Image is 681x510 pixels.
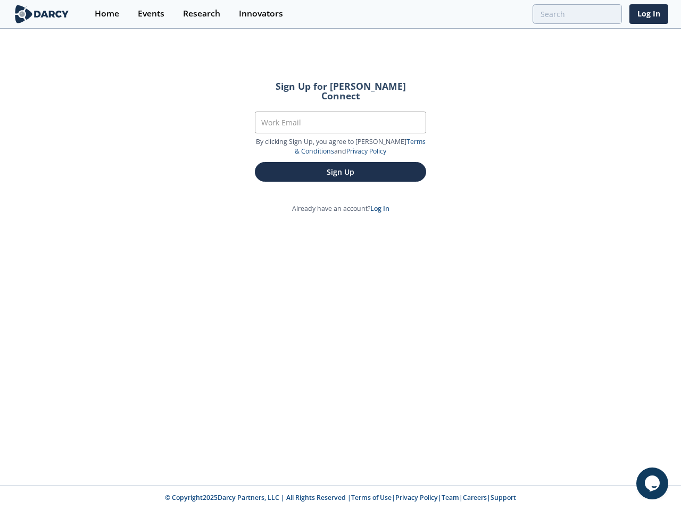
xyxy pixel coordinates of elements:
[15,493,666,503] p: © Copyright 2025 Darcy Partners, LLC | All Rights Reserved | | | | |
[463,493,487,502] a: Careers
[95,10,119,18] div: Home
[255,162,426,182] button: Sign Up
[255,112,426,133] input: Work Email
[636,467,670,499] iframe: chat widget
[138,10,164,18] div: Events
[351,493,392,502] a: Terms of Use
[239,10,283,18] div: Innovators
[255,82,426,100] h2: Sign Up for [PERSON_NAME] Connect
[629,4,668,24] a: Log In
[13,5,71,23] img: logo-wide.svg
[240,204,441,214] p: Already have an account?
[533,4,622,24] input: Advanced Search
[395,493,438,502] a: Privacy Policy
[295,137,426,156] a: Terms & Conditions
[491,493,516,502] a: Support
[442,493,459,502] a: Team
[183,10,220,18] div: Research
[370,204,389,213] a: Log In
[346,147,386,156] a: Privacy Policy
[255,137,426,157] p: By clicking Sign Up, you agree to [PERSON_NAME] and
